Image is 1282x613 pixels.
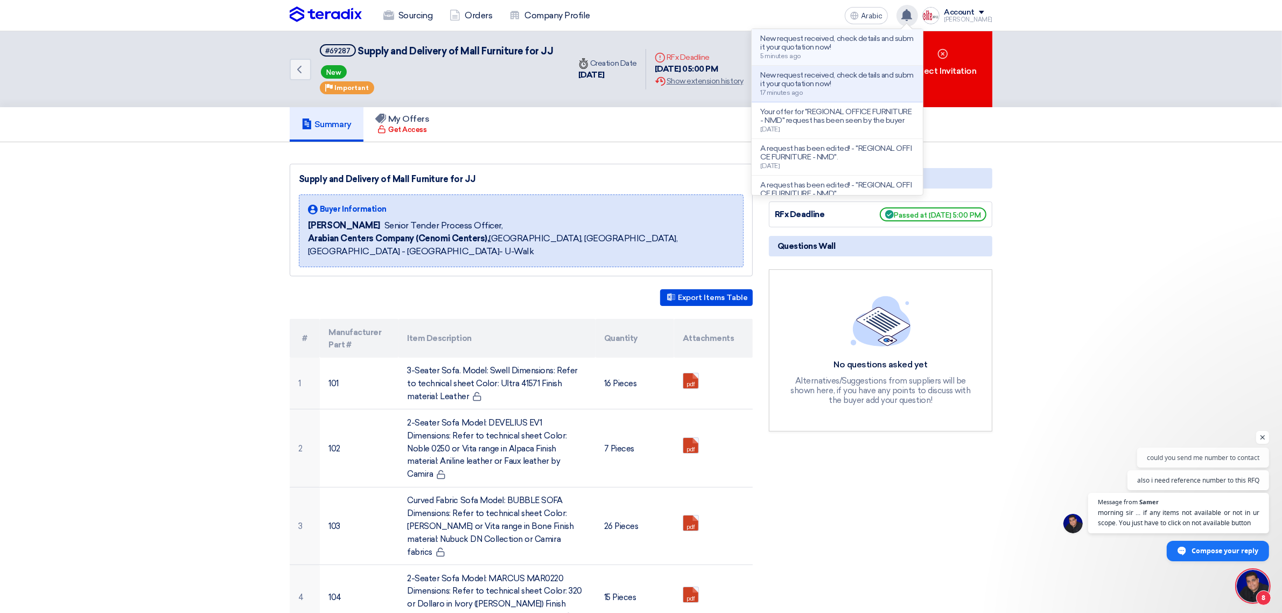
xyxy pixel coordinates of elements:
font: 1 [298,379,301,388]
font: Quantity [604,333,638,343]
h5: Supply and Delivery of Mall Furniture for JJ [320,44,553,58]
a: JJMALL_FURNITURE_DETAILS__MORADA_1744290904446.pdf [683,516,769,580]
font: Creation Date [590,59,637,68]
font: RFx Deadline [775,210,824,219]
font: Arabian Centers Company (Cenomi Centers), [308,233,489,243]
font: Sourcing [398,10,432,20]
a: My Offers Get Access [363,107,442,142]
font: 101 [328,379,339,388]
a: JJMALL_FURNITURE_DETAILS___TRADITION_1744290892607.pdf [683,438,769,503]
font: A request has been edited! - "REGIONAL OFFICE FURNITURE - NMD". [760,144,912,162]
button: Arabic [845,7,888,24]
font: 104 [328,593,341,602]
span: Compose your reply [1192,541,1258,560]
span: could you send me number to contact [1147,452,1259,463]
font: [DATE] [578,70,605,80]
font: Your offer for "REGIONAL OFFICE FURNITURE - NMD" request has been seen by the buyer [760,107,912,125]
font: New [326,68,341,76]
font: Manufacturer Part # [328,327,381,350]
span: 8 [1256,590,1271,605]
font: My Offers [388,114,430,124]
font: [GEOGRAPHIC_DATA], [GEOGRAPHIC_DATA], [GEOGRAPHIC_DATA] - [GEOGRAPHIC_DATA]- U-Walk [308,233,678,256]
font: [DATE] [760,162,780,170]
font: New request received, check details and submit your quotation now! [760,71,914,88]
span: Message from [1098,499,1138,505]
font: Senior Tender Process Officer, [384,220,503,231]
span: morning sir ... if any items not available or not in ur scope. You just have to click on not avai... [1098,507,1259,528]
font: 5 minutes ago [760,52,801,60]
font: Export Items Table [678,293,748,302]
font: #69287 [325,47,351,55]
font: Show extension history [667,76,743,86]
a: Sourcing [375,4,441,27]
font: Alternatives/Suggestions from suppliers will be shown here, if you have any points to discuss wit... [790,376,970,405]
font: Passed at [DATE] 5:00 PM [894,211,981,219]
font: 15 Pieces [604,593,636,602]
font: [DATE] 05:00 PM [655,64,718,74]
font: 103 [328,521,340,531]
a: Summary [290,107,363,142]
font: Account [944,8,975,17]
font: [PERSON_NAME] [944,16,992,23]
img: empty_state_list.svg [851,296,911,346]
font: Questions Wall [777,241,835,251]
font: Summary [314,119,352,129]
font: 102 [328,443,340,453]
a: Orders [441,4,501,27]
a: JJMALL_FURNITURE_DETAILS__NORMAN_1744290874323.pdf [683,373,769,438]
font: Supply and Delivery of Mall Furniture for JJ [358,45,554,57]
font: Supply and Delivery of Mall Furniture for JJ [299,174,476,184]
font: 3-Seater Sofa. Model: Swell Dimensions: Refer to technical sheet Color: Ultra 41571 Finish materi... [407,366,577,401]
font: 26 Pieces [604,521,639,531]
font: # [302,333,307,343]
font: 2 [298,443,303,453]
img: Teradix logo [290,6,362,23]
font: 17 minutes ago [760,89,803,96]
span: Samer [1139,499,1159,505]
font: 2-Seater Sofa Model: DEVELIUS EV1 Dimensions: Refer to technical sheet Color: Noble 0250 or Vita ... [407,418,566,479]
font: Buyer Information [320,205,387,214]
font: [DATE] [760,126,780,133]
font: Get Access [388,126,426,134]
font: Curved Fabric Sofa Model: BUBBLE SOFA Dimensions: Refer to technical sheet Color: [PERSON_NAME] o... [407,496,573,557]
img: Screenshot___1757334754460.png [922,7,940,24]
div: Open chat [1237,570,1269,602]
font: 16 Pieces [604,379,637,388]
font: 3 [298,521,303,531]
font: New request received, check details and submit your quotation now! [760,34,914,52]
font: Reject Invitation [912,66,977,76]
span: also i need reference number to this RFQ [1137,475,1259,485]
font: [PERSON_NAME] [308,220,380,231]
font: Company Profile [524,10,590,20]
font: Orders [465,10,492,20]
font: RFx Deadline [667,53,710,62]
button: Export Items Table [660,289,753,306]
font: Arabic [861,11,882,20]
font: Attachments [683,333,734,343]
font: 4 [298,593,304,602]
font: No questions asked yet [833,359,927,370]
font: 7 Pieces [604,443,634,453]
font: A request has been edited! - "REGIONAL OFFICE FURNITURE - NMD". [760,180,912,198]
font: Important [334,84,369,92]
font: Item Description [407,333,471,343]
